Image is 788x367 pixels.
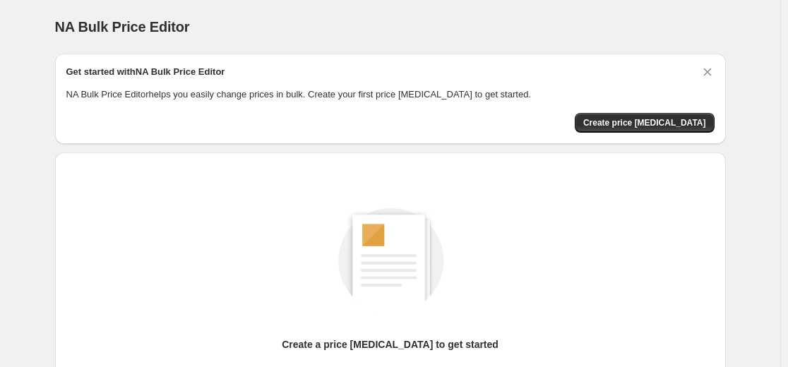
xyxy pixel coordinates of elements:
[282,337,499,351] p: Create a price [MEDICAL_DATA] to get started
[66,88,715,102] p: NA Bulk Price Editor helps you easily change prices in bulk. Create your first price [MEDICAL_DAT...
[700,65,715,79] button: Dismiss card
[583,117,706,128] span: Create price [MEDICAL_DATA]
[66,65,225,79] h2: Get started with NA Bulk Price Editor
[575,113,715,133] button: Create price change job
[55,19,190,35] span: NA Bulk Price Editor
